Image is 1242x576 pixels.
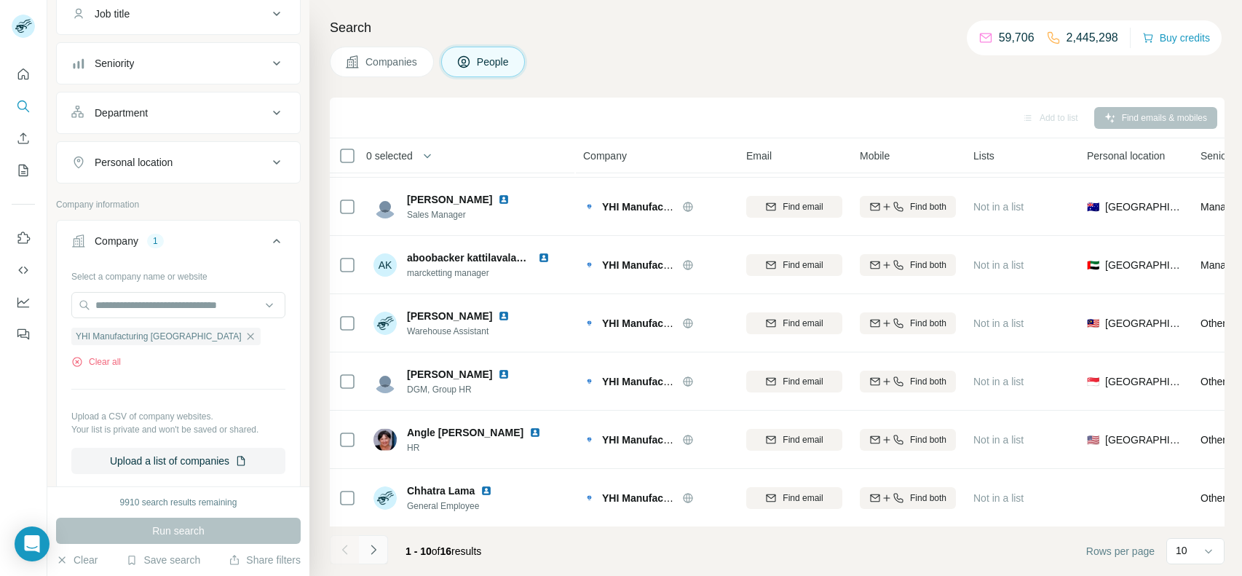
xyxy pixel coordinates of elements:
p: Upload a CSV of company websites. [71,410,285,423]
button: Upload a list of companies [71,448,285,474]
span: Personal location [1087,149,1165,163]
button: Find both [860,312,956,334]
div: 1 [147,234,164,248]
span: Find email [783,317,823,330]
div: Select a company name or website [71,264,285,283]
span: General Employee [407,500,510,513]
span: [PERSON_NAME] [407,309,492,323]
span: [PERSON_NAME] [407,367,492,382]
span: Lists [973,149,994,163]
span: Seniority [1201,149,1240,163]
span: Manager [1201,259,1241,271]
span: Angle [PERSON_NAME] [407,425,523,440]
span: Find email [783,433,823,446]
span: [PERSON_NAME] [407,192,492,207]
span: Find both [910,375,946,388]
span: Not in a list [973,317,1024,329]
div: Department [95,106,148,120]
span: Find both [910,259,946,272]
span: YHI Manufacturing [GEOGRAPHIC_DATA] [602,201,804,213]
span: Find both [910,492,946,505]
span: 🇸🇬 [1087,374,1099,389]
div: AK [373,253,397,277]
span: results [406,545,481,557]
span: 🇲🇾 [1087,316,1099,331]
span: Chhatra Lama [407,484,475,498]
span: 1 - 10 [406,545,432,557]
span: [GEOGRAPHIC_DATA] [1105,258,1183,272]
div: 9910 search results remaining [120,496,237,509]
span: 16 [440,545,452,557]
span: Mobile [860,149,890,163]
button: Personal location [57,145,300,180]
button: Navigate to next page [359,535,388,564]
span: marcketting manager [407,267,567,280]
button: Search [12,93,35,119]
img: LinkedIn logo [498,310,510,322]
span: Find email [783,259,823,272]
button: Quick start [12,61,35,87]
img: Logo of YHI Manufacturing Shanghai [583,317,595,329]
button: Find email [746,196,842,218]
button: Use Surfe on LinkedIn [12,225,35,251]
span: of [432,545,440,557]
div: Job title [95,7,130,21]
span: Find email [783,200,823,213]
span: Other [1201,434,1226,446]
span: People [477,55,510,69]
button: Find both [860,254,956,276]
button: Find email [746,429,842,451]
img: Avatar [373,312,397,335]
span: Company [583,149,627,163]
span: Manager [1201,201,1241,213]
span: Other [1201,376,1226,387]
div: Company [95,234,138,248]
button: Find email [746,371,842,392]
span: YHI Manufacturing [GEOGRAPHIC_DATA] [76,330,242,343]
span: Not in a list [973,434,1024,446]
span: aboobacker kattilavalappil [407,252,534,264]
span: YHI Manufacturing [GEOGRAPHIC_DATA] [602,259,804,271]
span: Not in a list [973,201,1024,213]
span: Warehouse Assistant [407,325,527,338]
button: Find both [860,371,956,392]
span: Find both [910,433,946,446]
span: YHI Manufacturing [GEOGRAPHIC_DATA] [602,317,804,329]
span: Other [1201,317,1226,329]
p: 10 [1176,543,1187,558]
button: Find both [860,487,956,509]
button: Seniority [57,46,300,81]
img: Avatar [373,195,397,218]
button: Clear all [71,355,121,368]
div: Seniority [95,56,134,71]
span: Find email [783,492,823,505]
img: Logo of YHI Manufacturing Shanghai [583,434,595,446]
img: Avatar [373,370,397,393]
span: Companies [365,55,419,69]
img: Avatar [373,486,397,510]
span: 🇺🇸 [1087,433,1099,447]
img: LinkedIn logo [538,252,550,264]
button: Find email [746,487,842,509]
img: LinkedIn logo [480,485,492,497]
span: Email [746,149,772,163]
button: Find both [860,429,956,451]
button: Enrich CSV [12,125,35,151]
span: [GEOGRAPHIC_DATA] [1105,374,1183,389]
img: LinkedIn logo [498,194,510,205]
span: 0 selected [366,149,413,163]
img: Avatar [373,428,397,451]
span: YHI Manufacturing [GEOGRAPHIC_DATA] [602,434,804,446]
span: HR [407,441,558,454]
img: LinkedIn logo [498,368,510,380]
p: Your list is private and won't be saved or shared. [71,423,285,436]
span: [GEOGRAPHIC_DATA] [1105,433,1183,447]
div: Personal location [95,155,173,170]
button: Find email [746,254,842,276]
h4: Search [330,17,1225,38]
span: Rows per page [1086,544,1155,559]
img: Logo of YHI Manufacturing Shanghai [583,201,595,213]
button: Company1 [57,224,300,264]
span: 🇦🇪 [1087,258,1099,272]
span: Other [1201,492,1226,504]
